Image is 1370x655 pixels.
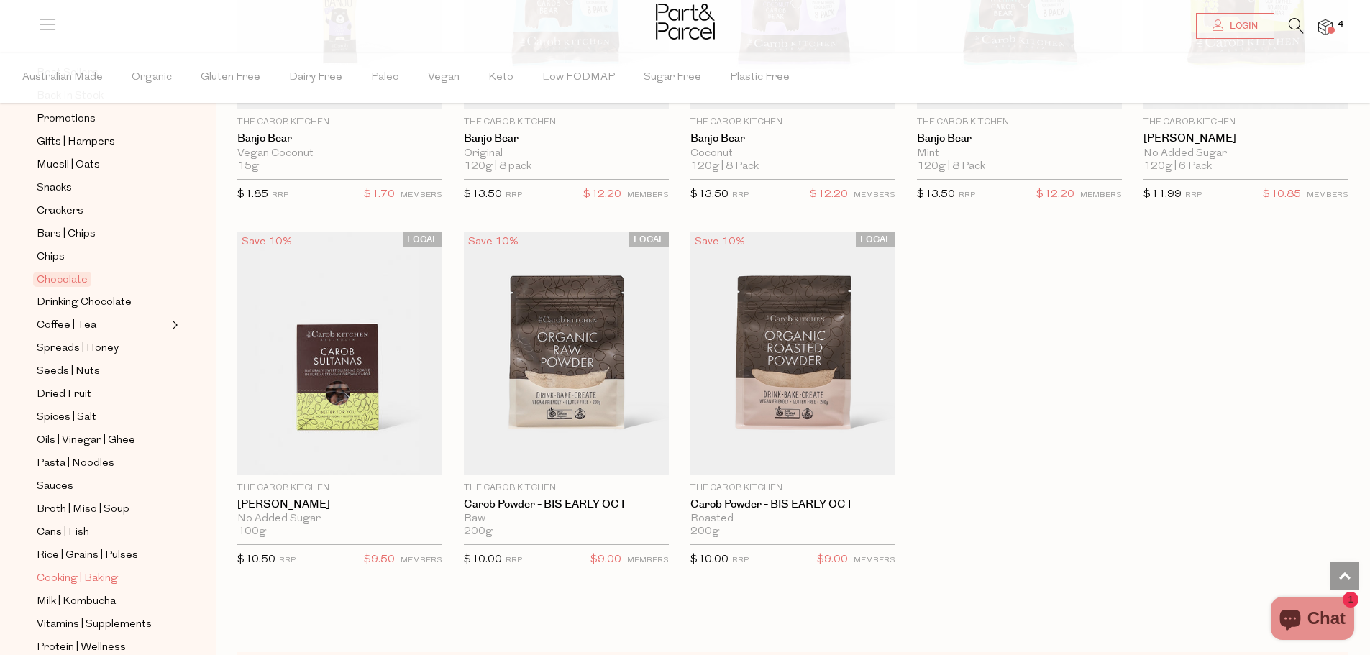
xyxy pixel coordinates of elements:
img: Carob Powder - BIS EARLY OCT [690,232,895,474]
p: The Carob Kitchen [464,482,669,495]
a: Gifts | Hampers [37,133,168,151]
span: 120g | 8 Pack [690,160,759,173]
a: Drinking Chocolate [37,293,168,311]
span: Rice | Grains | Pulses [37,547,138,564]
span: 100g [237,526,266,539]
span: Vitamins | Supplements [37,616,152,633]
span: Vegan [428,52,460,103]
a: Crackers [37,202,168,220]
span: $9.50 [364,551,395,569]
small: MEMBERS [1080,191,1122,199]
span: Broth | Miso | Soup [37,501,129,518]
span: $12.20 [810,185,848,204]
a: Muesli | Oats [37,156,168,174]
small: MEMBERS [401,191,442,199]
p: The Carob Kitchen [1143,116,1348,129]
div: No Added Sugar [1143,147,1348,160]
div: Original [464,147,669,160]
p: The Carob Kitchen [237,116,442,129]
span: LOCAL [403,232,442,247]
span: Plastic Free [730,52,790,103]
div: Save 10% [690,232,749,252]
span: Australian Made [22,52,103,103]
small: RRP [506,191,522,199]
span: 4 [1334,19,1347,32]
span: Cans | Fish [37,524,89,541]
span: $12.20 [1036,185,1074,204]
span: $9.00 [590,551,621,569]
span: Low FODMAP [542,52,615,103]
span: $13.50 [690,189,729,200]
span: Promotions [37,111,96,128]
div: Mint [917,147,1122,160]
span: Milk | Kombucha [37,593,116,610]
small: MEMBERS [401,556,442,564]
a: Sauces [37,477,168,495]
span: $9.00 [817,551,848,569]
span: 120g | 8 pack [464,160,531,173]
span: Dairy Free [289,52,342,103]
span: $13.50 [917,189,955,200]
span: $10.00 [464,554,502,565]
a: Login [1196,13,1274,39]
span: Sugar Free [644,52,701,103]
div: Roasted [690,513,895,526]
span: Crackers [37,203,83,220]
p: The Carob Kitchen [690,482,895,495]
img: Part&Parcel [656,4,715,40]
a: Chips [37,248,168,266]
inbox-online-store-chat: Shopify online store chat [1266,597,1358,643]
span: 200g [690,526,719,539]
a: Spices | Salt [37,408,168,426]
a: Cans | Fish [37,523,168,541]
a: [PERSON_NAME] [237,498,442,511]
small: RRP [279,556,296,564]
a: Banjo Bear [464,132,669,145]
span: 200g [464,526,493,539]
span: Spices | Salt [37,409,96,426]
p: The Carob Kitchen [237,482,442,495]
span: $11.99 [1143,189,1182,200]
a: Carob Powder - BIS EARLY OCT [690,498,895,511]
small: RRP [732,191,749,199]
span: Pasta | Noodles [37,455,114,472]
a: Chocolate [37,271,168,288]
p: The Carob Kitchen [464,116,669,129]
span: Sauces [37,478,73,495]
a: Rice | Grains | Pulses [37,546,168,564]
span: LOCAL [856,232,895,247]
span: Chocolate [33,272,91,287]
div: Raw [464,513,669,526]
span: Bars | Chips [37,226,96,243]
span: 15g [237,160,259,173]
span: Seeds | Nuts [37,363,100,380]
span: Coffee | Tea [37,317,96,334]
a: Oils | Vinegar | Ghee [37,431,168,449]
span: 120g | 8 Pack [917,160,985,173]
span: Spreads | Honey [37,340,119,357]
a: Spreads | Honey [37,339,168,357]
span: Snacks [37,180,72,197]
span: Gluten Free [201,52,260,103]
p: The Carob Kitchen [917,116,1122,129]
small: RRP [959,191,975,199]
a: Banjo Bear [917,132,1122,145]
span: $12.20 [583,185,621,204]
a: Banjo Bear [237,132,442,145]
a: [PERSON_NAME] [1143,132,1348,145]
a: Bars | Chips [37,225,168,243]
a: Pasta | Noodles [37,454,168,472]
a: Broth | Miso | Soup [37,500,168,518]
span: $13.50 [464,189,502,200]
button: Expand/Collapse Coffee | Tea [168,316,178,334]
p: The Carob Kitchen [690,116,895,129]
a: 4 [1318,19,1333,35]
a: Promotions [37,110,168,128]
a: Banjo Bear [690,132,895,145]
a: Seeds | Nuts [37,362,168,380]
span: $10.00 [690,554,729,565]
div: Save 10% [237,232,296,252]
a: Dried Fruit [37,385,168,403]
span: Keto [488,52,513,103]
div: Save 10% [464,232,523,252]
